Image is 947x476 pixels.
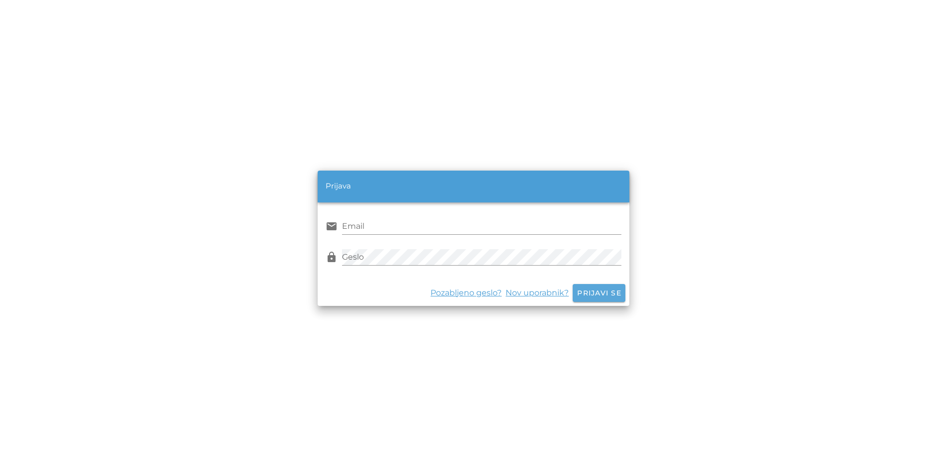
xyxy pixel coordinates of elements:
a: Nov uporabnik? [506,287,573,299]
i: lock [326,251,338,263]
button: Prijavi se [573,284,625,302]
a: Pozabljeno geslo? [430,287,506,299]
i: email [326,220,338,232]
span: Prijavi se [577,288,621,297]
div: Prijava [326,181,351,192]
